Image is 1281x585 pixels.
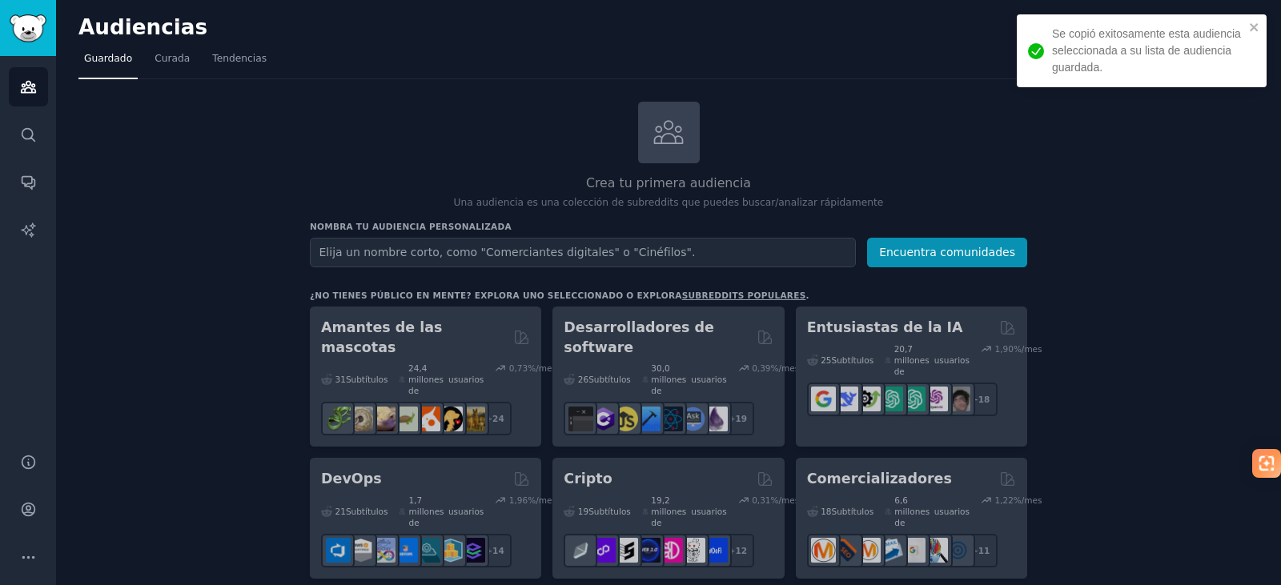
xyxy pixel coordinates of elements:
[586,175,751,190] font: Crea tu primera audiencia
[805,290,809,300] font: .
[454,197,884,208] font: Una audiencia es una colección de subreddits que puedes buscar/analizar rápidamente
[682,290,806,300] a: subreddits populares
[310,290,682,300] font: ¿No tienes público en mente? Explora uno seleccionado o explora
[867,238,1027,267] button: Encuentra comunidades
[149,46,195,79] a: Curada
[155,53,190,64] font: Curada
[310,238,856,267] input: Elija un nombre corto, como "Comerciantes digitales" o "Cinéfilos".
[78,46,138,79] a: Guardado
[879,246,1015,258] font: Encuentra comunidades
[10,14,46,42] img: Logotipo de GummySearch
[207,46,272,79] a: Tendencias
[78,15,207,39] font: Audiencias
[310,222,512,231] font: Nombra tu audiencia personalizada
[212,53,267,64] font: Tendencias
[84,53,132,64] font: Guardado
[1052,27,1241,74] font: Se copió exitosamente esta audiencia seleccionada a su lista de audiencia guardada.
[1249,21,1260,34] button: cerca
